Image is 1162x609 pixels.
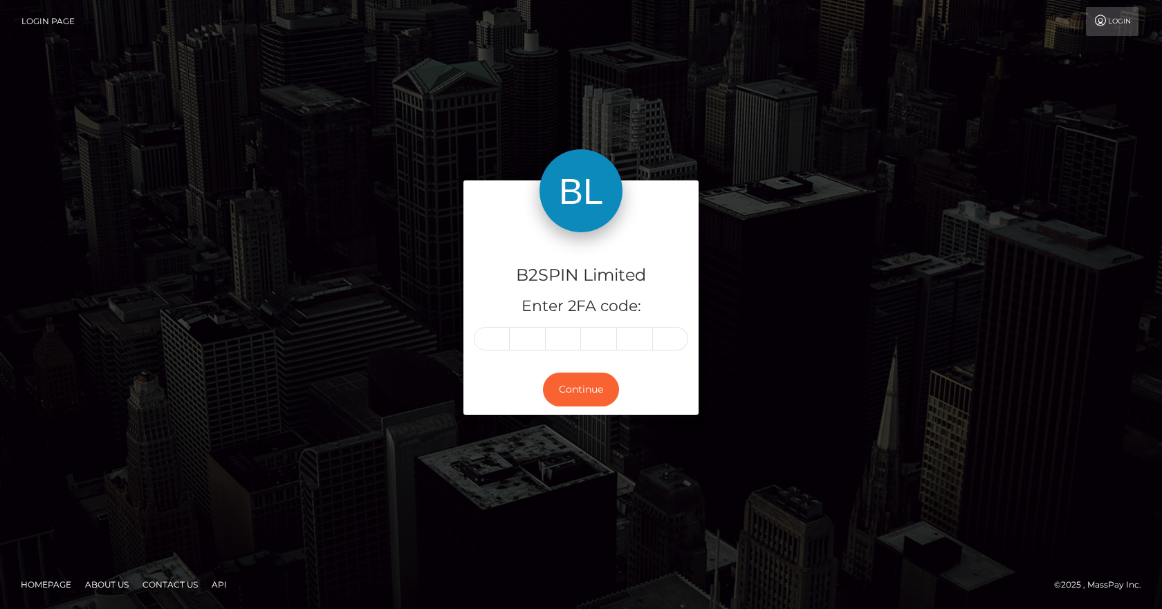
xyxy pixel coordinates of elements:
h4: B2SPIN Limited [474,263,688,288]
a: Login Page [21,7,75,36]
a: About Us [80,574,134,595]
a: API [206,574,232,595]
a: Homepage [15,574,77,595]
button: Continue [543,373,619,406]
a: Contact Us [137,574,203,595]
h5: Enter 2FA code: [474,296,688,317]
div: © 2025 , MassPay Inc. [1054,577,1152,592]
a: Login [1086,7,1138,36]
img: B2SPIN Limited [539,149,622,232]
